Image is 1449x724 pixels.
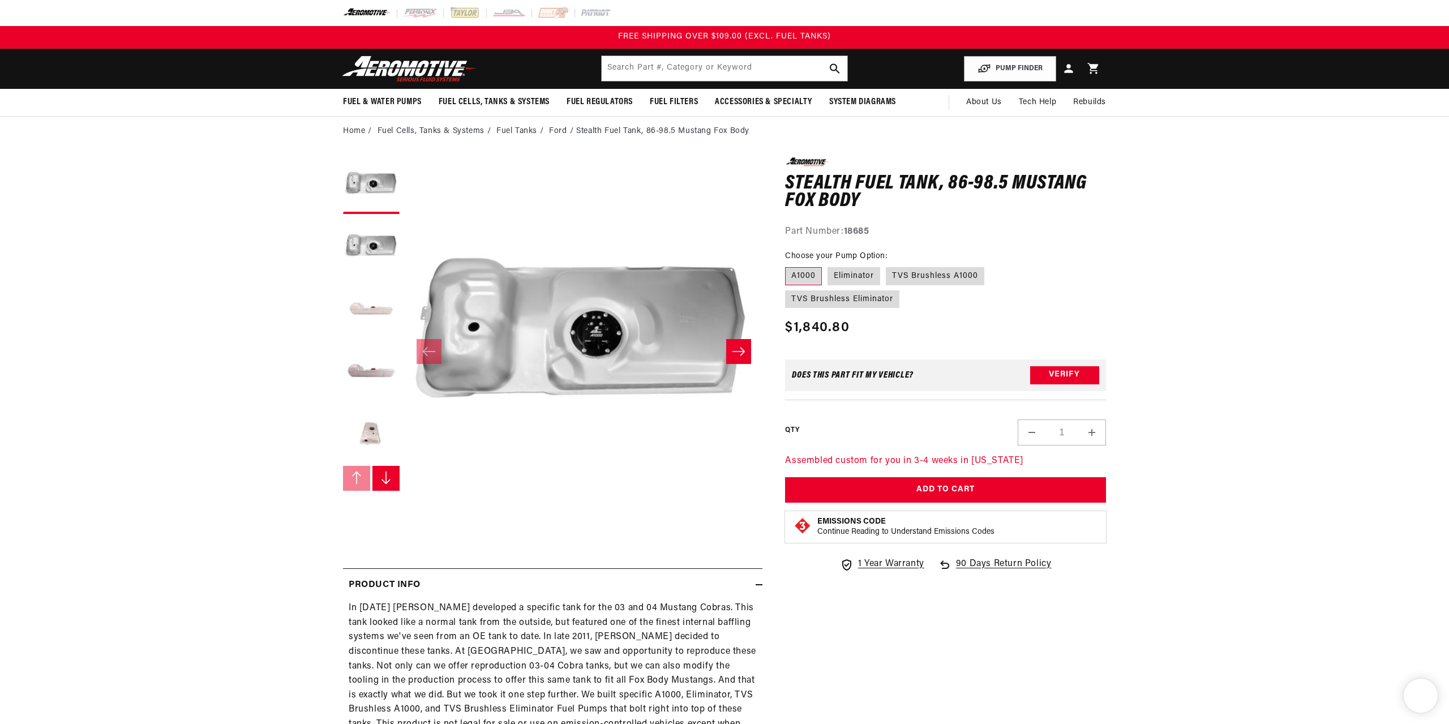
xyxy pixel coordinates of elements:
summary: Fuel Filters [641,89,706,115]
summary: Accessories & Specialty [706,89,821,115]
summary: Product Info [343,569,762,602]
div: Does This part fit My vehicle? [792,371,914,380]
button: Load image 5 in gallery view [343,406,400,463]
li: Stealth Fuel Tank, 86-98.5 Mustang Fox Body [576,125,749,138]
li: Fuel Cells, Tanks & Systems [378,125,494,138]
input: Search by Part Number, Category or Keyword [602,56,847,81]
button: search button [822,56,847,81]
strong: Emissions Code [817,517,886,526]
label: Eliminator [828,267,880,285]
summary: System Diagrams [821,89,904,115]
summary: Tech Help [1010,89,1065,116]
summary: Fuel Regulators [558,89,641,115]
button: Load image 2 in gallery view [343,220,400,276]
img: Emissions code [794,517,812,535]
button: Slide right [372,466,400,491]
span: FREE SHIPPING OVER $109.00 (EXCL. FUEL TANKS) [618,32,831,41]
summary: Fuel & Water Pumps [335,89,430,115]
button: Load image 1 in gallery view [343,157,400,214]
a: Home [343,125,365,138]
a: Ford [549,125,567,138]
span: System Diagrams [829,96,896,108]
button: Slide right [726,339,751,364]
span: Fuel Regulators [567,96,633,108]
button: Add to Cart [785,477,1106,503]
a: 1 Year Warranty [840,557,924,572]
h2: Product Info [349,578,420,593]
media-gallery: Gallery Viewer [343,157,762,545]
span: About Us [966,98,1002,106]
label: A1000 [785,267,822,285]
span: 90 Days Return Policy [956,557,1052,583]
label: QTY [785,426,799,435]
button: Verify [1030,366,1099,384]
button: Load image 4 in gallery view [343,344,400,401]
label: TVS Brushless A1000 [886,267,984,285]
legend: Choose your Pump Option: [785,250,888,262]
div: Part Number: [785,225,1106,239]
button: Slide left [343,466,370,491]
img: Aeromotive [339,55,481,82]
summary: Rebuilds [1065,89,1114,116]
p: Continue Reading to Understand Emissions Codes [817,527,994,537]
span: 1 Year Warranty [858,557,924,572]
label: TVS Brushless Eliminator [785,290,899,309]
a: Fuel Tanks [496,125,537,138]
a: 90 Days Return Policy [938,557,1052,583]
span: Fuel Cells, Tanks & Systems [439,96,550,108]
span: Fuel & Water Pumps [343,96,422,108]
span: Tech Help [1019,96,1056,109]
button: PUMP FINDER [964,56,1056,82]
a: About Us [958,89,1010,116]
button: Load image 3 in gallery view [343,282,400,339]
span: Accessories & Specialty [715,96,812,108]
span: Fuel Filters [650,96,698,108]
nav: breadcrumbs [343,125,1106,138]
h1: Stealth Fuel Tank, 86-98.5 Mustang Fox Body [785,175,1106,211]
button: Emissions CodeContinue Reading to Understand Emissions Codes [817,517,994,537]
summary: Fuel Cells, Tanks & Systems [430,89,558,115]
span: Rebuilds [1073,96,1106,109]
button: Slide left [417,339,441,364]
p: Assembled custom for you in 3-4 weeks in [US_STATE] [785,454,1106,469]
span: $1,840.80 [785,318,850,338]
strong: 18685 [844,227,869,236]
